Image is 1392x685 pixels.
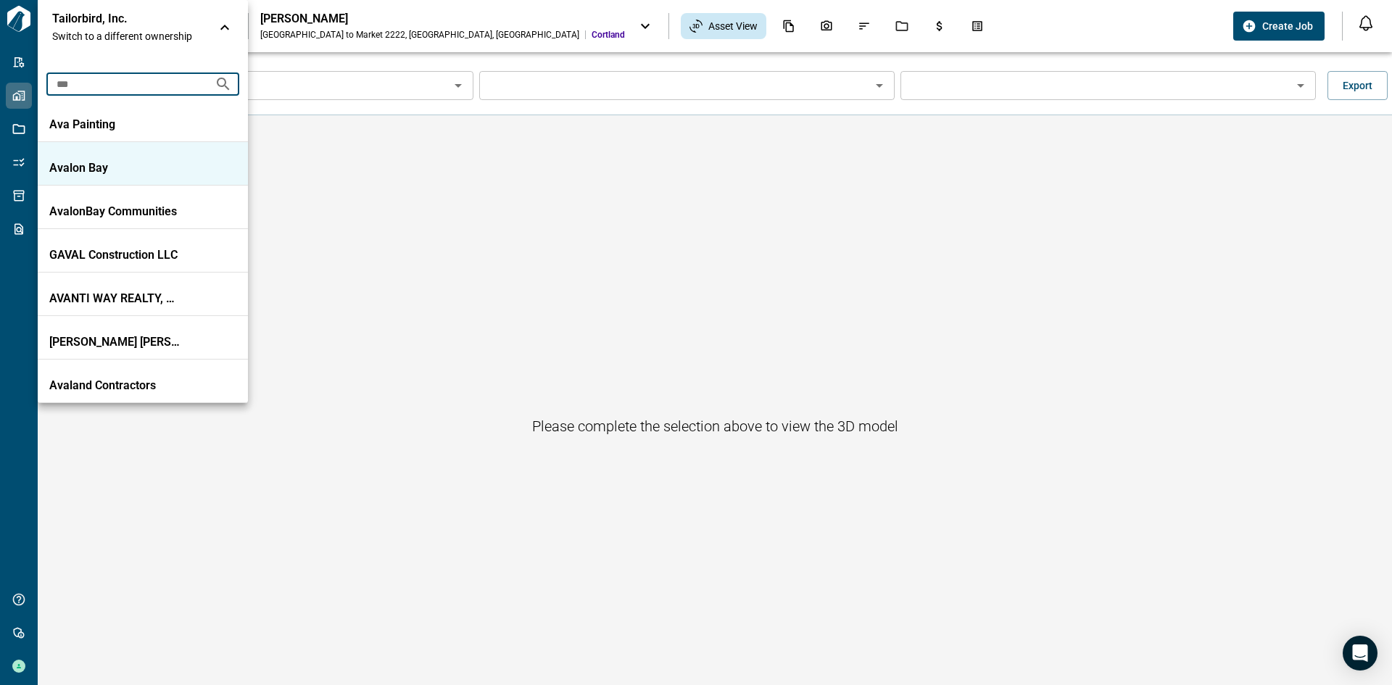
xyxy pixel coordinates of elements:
[49,378,180,393] p: Avaland Contractors
[49,204,180,219] p: AvalonBay Communities
[209,70,238,99] button: Search organizations
[49,248,180,262] p: GAVAL Construction LLC
[49,117,180,132] p: Ava Painting
[52,29,204,43] span: Switch to a different ownership
[49,335,180,349] p: [PERSON_NAME] [PERSON_NAME]
[49,161,180,175] p: Avalon Bay
[52,12,183,26] p: Tailorbird, Inc.
[1343,636,1377,671] div: Open Intercom Messenger
[49,291,180,306] p: AVANTI WAY REALTY, LLC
